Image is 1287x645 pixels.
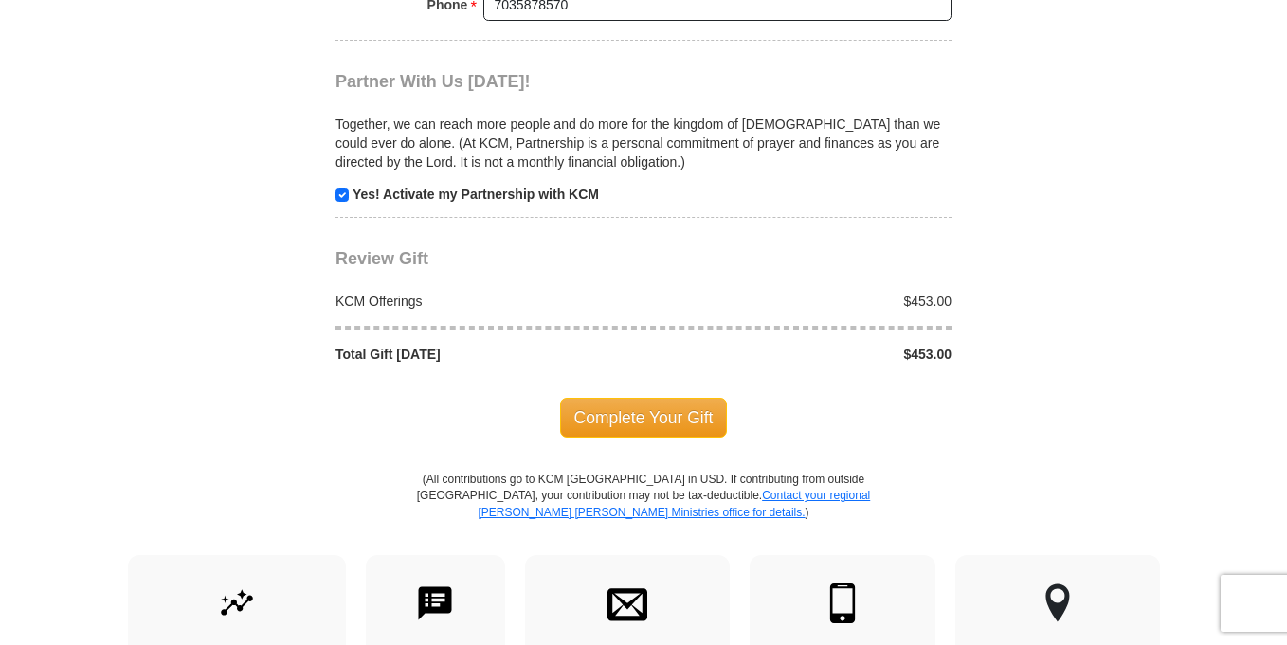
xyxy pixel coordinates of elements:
[643,292,962,311] div: $453.00
[478,489,870,518] a: Contact your regional [PERSON_NAME] [PERSON_NAME] Ministries office for details.
[560,398,728,438] span: Complete Your Gift
[823,583,862,623] img: mobile.svg
[335,72,531,91] span: Partner With Us [DATE]!
[1044,583,1071,623] img: other-region
[326,345,644,364] div: Total Gift [DATE]
[416,472,871,554] p: (All contributions go to KCM [GEOGRAPHIC_DATA] in USD. If contributing from outside [GEOGRAPHIC_D...
[353,187,599,202] strong: Yes! Activate my Partnership with KCM
[415,583,455,623] img: text-to-give.svg
[217,583,257,623] img: give-by-stock.svg
[335,249,428,268] span: Review Gift
[326,292,644,311] div: KCM Offerings
[643,345,962,364] div: $453.00
[335,115,952,171] p: Together, we can reach more people and do more for the kingdom of [DEMOGRAPHIC_DATA] than we coul...
[607,583,647,623] img: envelope.svg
